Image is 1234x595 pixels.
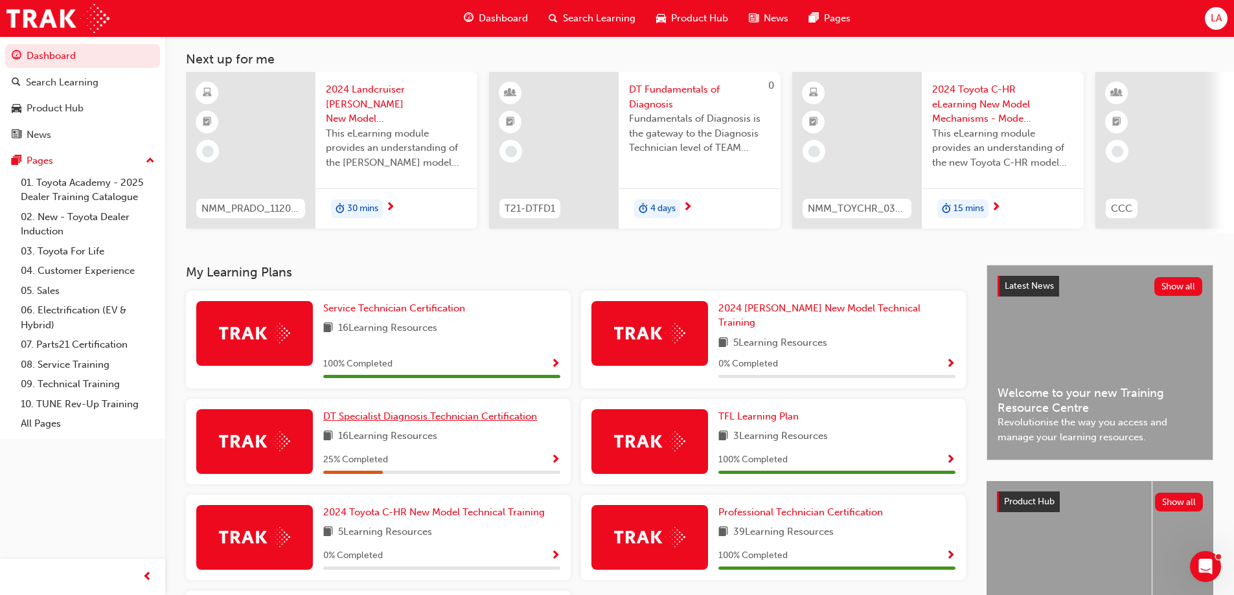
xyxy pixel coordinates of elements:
[5,149,160,173] button: Pages
[809,85,818,102] span: learningResourceType_ELEARNING-icon
[551,452,560,468] button: Show Progress
[385,202,395,214] span: next-icon
[323,506,545,518] span: 2024 Toyota C-HR New Model Technical Training
[16,355,160,375] a: 08. Service Training
[479,11,528,26] span: Dashboard
[946,452,955,468] button: Show Progress
[27,128,51,142] div: News
[338,524,432,541] span: 5 Learning Resources
[646,5,738,32] a: car-iconProduct Hub
[946,359,955,370] span: Show Progress
[323,505,550,520] a: 2024 Toyota C-HR New Model Technical Training
[338,320,437,337] span: 16 Learning Resources
[347,201,378,216] span: 30 mins
[1004,496,1055,507] span: Product Hub
[614,527,685,547] img: Trak
[1211,11,1222,26] span: LA
[453,5,538,32] a: guage-iconDashboard
[932,82,1073,126] span: 2024 Toyota C-HR eLearning New Model Mechanisms - Model Outline (Module 1)
[27,101,84,116] div: Product Hub
[16,394,160,414] a: 10. TUNE Rev-Up Training
[1112,146,1123,157] span: learningRecordVerb_NONE-icon
[809,10,819,27] span: pages-icon
[733,335,827,352] span: 5 Learning Resources
[932,126,1073,170] span: This eLearning module provides an understanding of the new Toyota C-HR model line-up and their Ka...
[718,548,788,563] span: 100 % Completed
[551,356,560,372] button: Show Progress
[808,201,906,216] span: NMM_TOYCHR_032024_MODULE_1
[718,524,728,541] span: book-icon
[12,103,21,115] span: car-icon
[718,357,778,372] span: 0 % Completed
[749,10,759,27] span: news-icon
[16,281,160,301] a: 05. Sales
[16,173,160,207] a: 01. Toyota Academy - 2025 Dealer Training Catalogue
[987,265,1213,460] a: Latest NewsShow allWelcome to your new Training Resource CentreRevolutionise the way you access a...
[946,548,955,564] button: Show Progress
[12,155,21,167] span: pages-icon
[718,410,799,422] span: TFL Learning Plan
[326,126,467,170] span: This eLearning module provides an understanding of the [PERSON_NAME] model line-up and its Katash...
[6,4,109,33] img: Trak
[186,265,966,280] h3: My Learning Plans
[323,320,333,337] span: book-icon
[323,410,537,422] span: DT Specialist Diagnosis Technician Certification
[12,77,21,89] span: search-icon
[323,548,383,563] span: 0 % Completed
[1111,201,1132,216] span: CCC
[718,506,883,518] span: Professional Technician Certification
[186,72,477,229] a: NMM_PRADO_112024_MODULE_12024 Landcruiser [PERSON_NAME] New Model Mechanisms - Model Outline 1Thi...
[946,550,955,562] span: Show Progress
[5,96,160,120] a: Product Hub
[5,44,160,68] a: Dashboard
[5,123,160,147] a: News
[671,11,728,26] span: Product Hub
[146,153,155,170] span: up-icon
[323,524,333,541] span: book-icon
[551,550,560,562] span: Show Progress
[551,548,560,564] button: Show Progress
[946,356,955,372] button: Show Progress
[505,201,555,216] span: T21-DTFD1
[683,202,692,214] span: next-icon
[323,429,333,445] span: book-icon
[202,146,214,157] span: learningRecordVerb_NONE-icon
[1205,7,1228,30] button: LA
[506,85,515,102] span: learningResourceType_INSTRUCTOR_LED-icon
[629,82,770,111] span: DT Fundamentals of Diagnosis
[650,201,676,216] span: 4 days
[1112,114,1121,131] span: booktick-icon
[326,82,467,126] span: 2024 Landcruiser [PERSON_NAME] New Model Mechanisms - Model Outline 1
[768,80,774,91] span: 0
[12,51,21,62] span: guage-icon
[809,114,818,131] span: booktick-icon
[733,429,828,445] span: 3 Learning Resources
[954,201,984,216] span: 15 mins
[998,276,1202,297] a: Latest NewsShow all
[629,111,770,155] span: Fundamentals of Diagnosis is the gateway to the Diagnosis Technician level of TEAM Training and s...
[323,357,393,372] span: 100 % Completed
[506,114,515,131] span: booktick-icon
[16,300,160,335] a: 06. Electrification (EV & Hybrid)
[26,75,98,90] div: Search Learning
[338,429,437,445] span: 16 Learning Resources
[824,11,851,26] span: Pages
[1154,277,1203,296] button: Show all
[549,10,558,27] span: search-icon
[16,241,160,262] a: 03. Toyota For Life
[5,71,160,95] a: Search Learning
[16,261,160,281] a: 04. Customer Experience
[792,72,1084,229] a: NMM_TOYCHR_032024_MODULE_12024 Toyota C-HR eLearning New Model Mechanisms - Model Outline (Module...
[718,429,728,445] span: book-icon
[942,201,951,218] span: duration-icon
[203,114,212,131] span: booktick-icon
[1190,551,1221,582] iframe: Intercom live chat
[323,301,470,316] a: Service Technician Certification
[16,374,160,394] a: 09. Technical Training
[998,415,1202,444] span: Revolutionise the way you access and manage your learning resources.
[718,335,728,352] span: book-icon
[738,5,799,32] a: news-iconNews
[336,201,345,218] span: duration-icon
